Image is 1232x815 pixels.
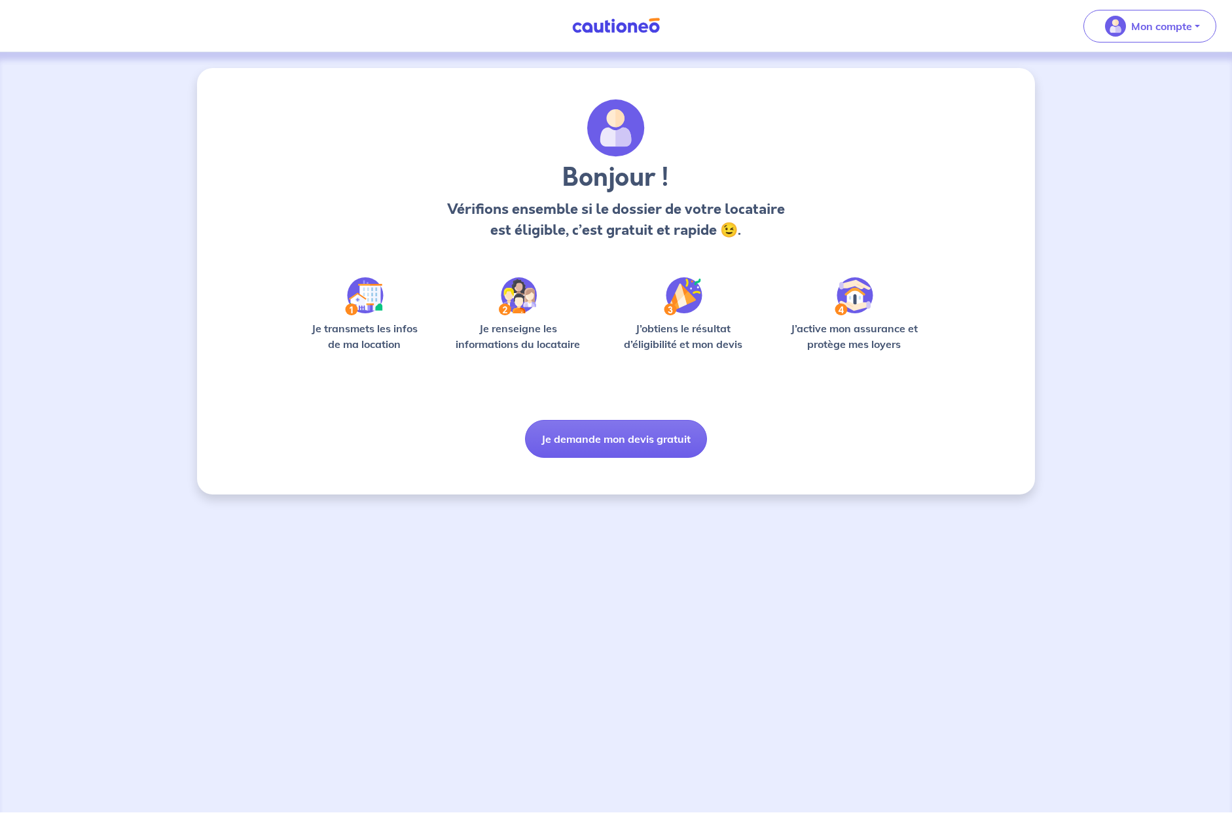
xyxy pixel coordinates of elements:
img: illu_account_valid_menu.svg [1105,16,1126,37]
p: Je renseigne les informations du locataire [448,321,589,352]
button: Je demande mon devis gratuit [525,420,707,458]
img: /static/bfff1cf634d835d9112899e6a3df1a5d/Step-4.svg [835,277,873,315]
img: Cautioneo [567,18,665,34]
h3: Bonjour ! [443,162,788,194]
img: archivate [587,99,645,157]
p: Vérifions ensemble si le dossier de votre locataire est éligible, c’est gratuit et rapide 😉. [443,199,788,241]
button: illu_account_valid_menu.svgMon compte [1083,10,1216,43]
img: /static/f3e743aab9439237c3e2196e4328bba9/Step-3.svg [664,277,702,315]
p: J’active mon assurance et protège mes loyers [778,321,930,352]
p: Je transmets les infos de ma location [302,321,427,352]
img: /static/c0a346edaed446bb123850d2d04ad552/Step-2.svg [499,277,537,315]
p: Mon compte [1131,18,1192,34]
p: J’obtiens le résultat d’éligibilité et mon devis [609,321,757,352]
img: /static/90a569abe86eec82015bcaae536bd8e6/Step-1.svg [345,277,384,315]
